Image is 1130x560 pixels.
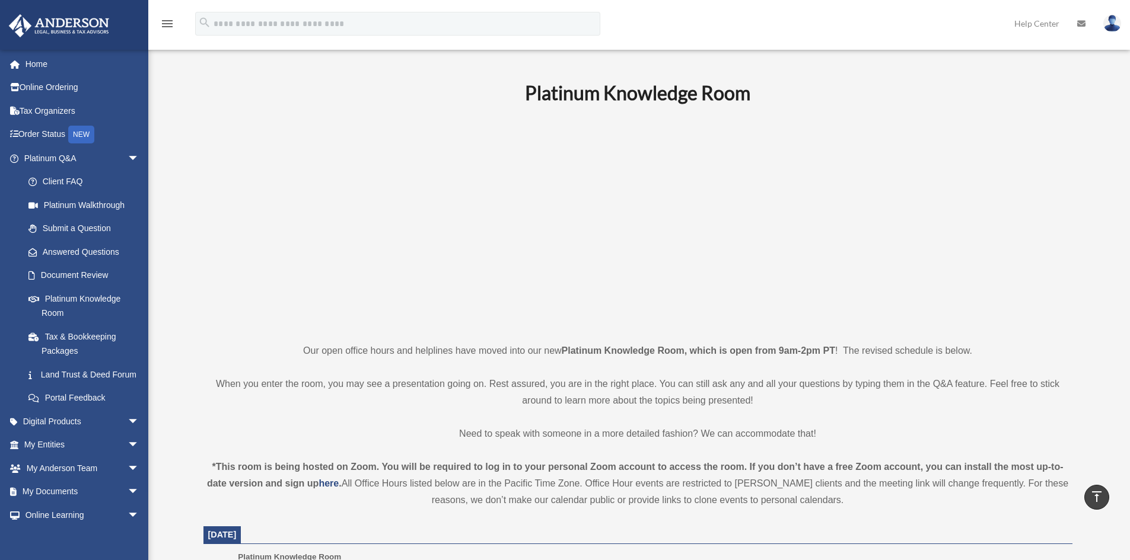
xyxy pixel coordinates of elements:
[17,264,157,287] a: Document Review
[128,433,151,457] span: arrow_drop_down
[8,409,157,433] a: Digital Productsarrow_drop_down
[8,456,157,480] a: My Anderson Teamarrow_drop_down
[17,363,157,386] a: Land Trust & Deed Forum
[203,376,1072,409] p: When you enter the room, you may see a presentation going on. Rest assured, you are in the right ...
[1090,489,1104,504] i: vertical_align_top
[17,193,157,217] a: Platinum Walkthrough
[198,16,211,29] i: search
[207,462,1064,488] strong: *This room is being hosted on Zoom. You will be required to log in to your personal Zoom account ...
[203,459,1072,508] div: All Office Hours listed below are in the Pacific Time Zone. Office Hour events are restricted to ...
[17,386,157,410] a: Portal Feedback
[208,530,237,539] span: [DATE]
[160,21,174,31] a: menu
[68,126,94,143] div: NEW
[8,52,157,76] a: Home
[17,325,157,363] a: Tax & Bookkeeping Packages
[128,503,151,527] span: arrow_drop_down
[562,345,835,356] strong: Platinum Knowledge Room, which is open from 9am-2pm PT
[128,409,151,434] span: arrow_drop_down
[17,217,157,241] a: Submit a Question
[128,146,151,171] span: arrow_drop_down
[17,240,157,264] a: Answered Questions
[339,478,341,488] strong: .
[5,14,113,37] img: Anderson Advisors Platinum Portal
[8,503,157,527] a: Online Learningarrow_drop_down
[8,433,157,457] a: My Entitiesarrow_drop_down
[8,99,157,123] a: Tax Organizers
[17,287,151,325] a: Platinum Knowledge Room
[1084,485,1109,510] a: vertical_align_top
[525,81,750,104] b: Platinum Knowledge Room
[128,480,151,504] span: arrow_drop_down
[8,76,157,100] a: Online Ordering
[1103,15,1121,32] img: User Pic
[160,17,174,31] i: menu
[8,123,157,147] a: Order StatusNEW
[460,120,816,321] iframe: 231110_Toby_KnowledgeRoom
[319,478,339,488] a: here
[17,170,157,194] a: Client FAQ
[203,343,1072,359] p: Our open office hours and helplines have moved into our new ! The revised schedule is below.
[128,456,151,481] span: arrow_drop_down
[203,425,1072,442] p: Need to speak with someone in a more detailed fashion? We can accommodate that!
[8,146,157,170] a: Platinum Q&Aarrow_drop_down
[8,480,157,504] a: My Documentsarrow_drop_down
